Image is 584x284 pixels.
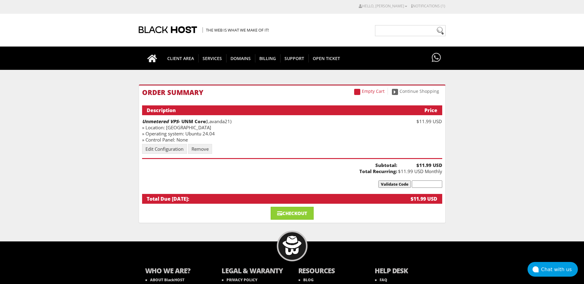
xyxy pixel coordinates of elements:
[141,47,163,70] a: Go to homepage
[163,54,199,62] span: CLIENT AREA
[188,144,212,154] a: Remove
[203,27,269,33] span: The Web is what we make of it!
[222,277,257,282] a: PRIVACY POLICY
[308,47,344,70] a: Open Ticket
[298,266,363,277] b: RESOURCES
[226,54,255,62] span: Domains
[397,162,442,174] div: $11.99 USD Monthly
[375,25,446,36] input: Need help?
[394,195,437,202] div: $11.99 USD
[147,195,394,202] div: Total Due [DATE]:
[378,180,411,188] input: Validate Code
[198,47,226,70] a: SERVICES
[397,162,442,168] b: $11.99 USD
[280,47,309,70] a: Support
[271,207,314,220] a: Checkout
[411,3,445,9] a: Notifications (1)
[255,47,280,70] a: Billing
[375,277,387,282] a: FAQ
[145,277,184,282] a: ABOUT BlackHOST
[145,266,210,277] b: WHO WE ARE?
[394,107,437,114] div: Price
[541,267,578,272] div: Chat with us
[142,162,397,168] b: Subtotal:
[142,118,179,124] em: Unmetered VPS
[351,88,388,95] a: Empty Cart
[359,3,407,9] a: Hello, [PERSON_NAME]
[147,107,394,114] div: Description
[430,47,443,69] a: Have questions?
[397,118,442,124] div: $11.99 USD
[226,47,255,70] a: Domains
[255,54,280,62] span: Billing
[142,118,397,143] div: (Lavanda21) » Location: [GEOGRAPHIC_DATA] » Operating system: Ubuntu 24.04 » Control Panel: None
[299,277,314,282] a: BLOG
[280,54,309,62] span: Support
[142,118,206,124] strong: - UNM Core
[142,89,442,96] h1: Order Summary
[198,54,226,62] span: SERVICES
[308,54,344,62] span: Open Ticket
[375,266,439,277] b: HELP DESK
[528,262,578,277] button: Chat with us
[142,144,187,154] a: Edit Configuration
[389,88,442,95] a: Continue Shopping
[163,47,199,70] a: CLIENT AREA
[222,266,286,277] b: LEGAL & WARANTY
[142,168,397,174] b: Total Recurring:
[282,236,302,255] img: BlackHOST mascont, Blacky.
